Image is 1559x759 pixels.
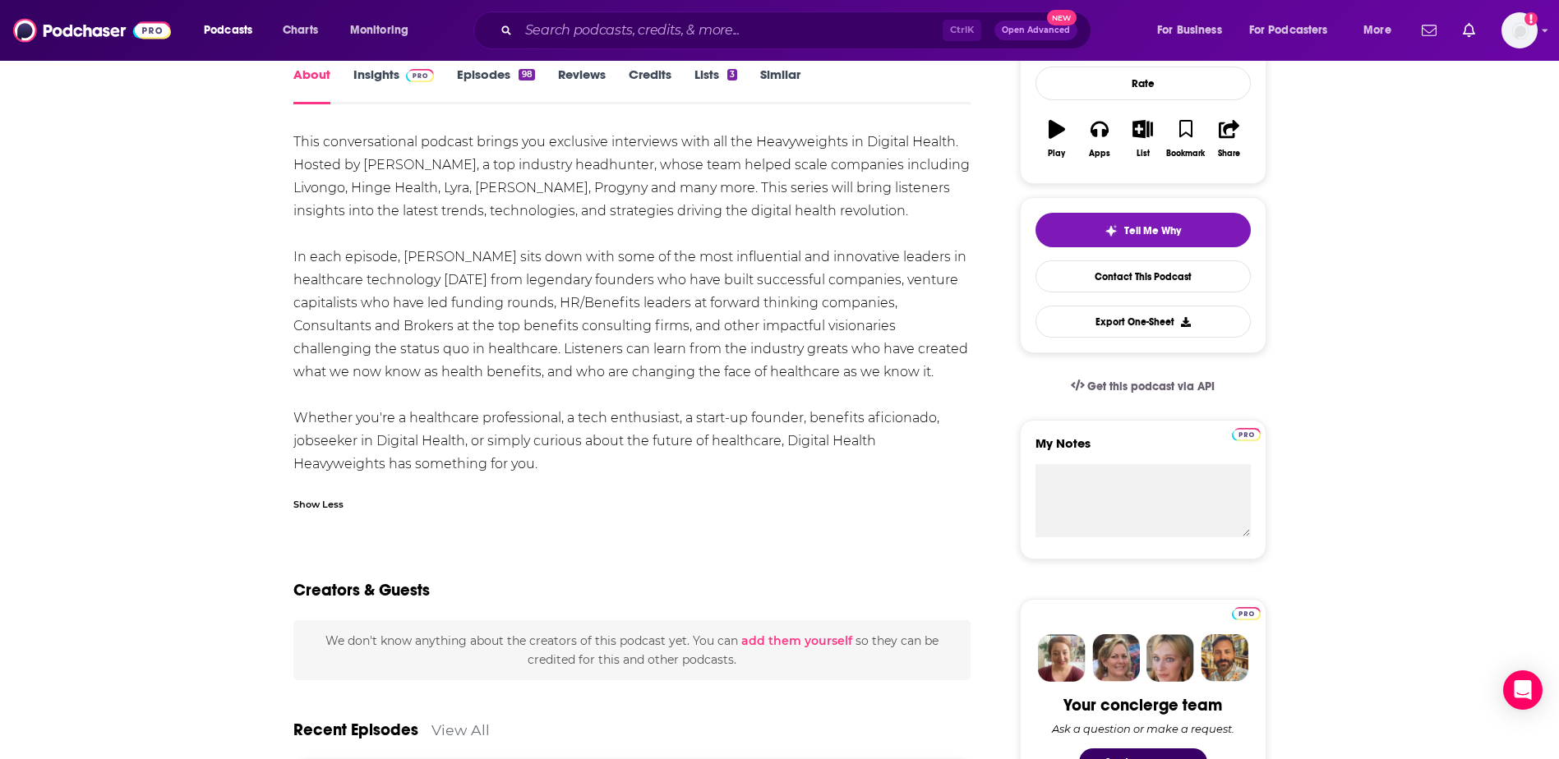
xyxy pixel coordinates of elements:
[406,69,435,82] img: Podchaser Pro
[293,580,430,600] h2: Creators & Guests
[1238,17,1352,44] button: open menu
[272,17,328,44] a: Charts
[519,17,943,44] input: Search podcasts, credits, & more...
[1157,19,1222,42] span: For Business
[519,69,534,80] div: 98
[1002,26,1070,34] span: Open Advanced
[1035,213,1251,247] button: tell me why sparkleTell Me Why
[1201,634,1248,682] img: Jon Profile
[192,17,274,44] button: open menu
[1232,428,1261,441] img: Podchaser Pro
[293,131,971,476] div: This conversational podcast brings you exclusive interviews with all the Heavyweights in Digital ...
[1035,67,1251,100] div: Rate
[204,19,252,42] span: Podcasts
[1063,695,1222,715] div: Your concierge team
[1038,634,1086,682] img: Sydney Profile
[431,721,490,738] a: View All
[1092,634,1140,682] img: Barbara Profile
[760,67,800,104] a: Similar
[1078,109,1121,168] button: Apps
[1456,16,1482,44] a: Show notifications dropdown
[1352,17,1412,44] button: open menu
[1146,17,1243,44] button: open menu
[1121,109,1164,168] button: List
[1503,670,1543,710] div: Open Intercom Messenger
[1035,435,1251,464] label: My Notes
[489,11,1107,49] div: Search podcasts, credits, & more...
[1048,149,1065,159] div: Play
[1035,260,1251,292] a: Contact This Podcast
[1501,12,1538,48] img: User Profile
[457,67,534,104] a: Episodes98
[325,633,939,666] span: We don't know anything about the creators of this podcast yet . You can so they can be credited f...
[943,20,981,41] span: Ctrl K
[1105,224,1118,237] img: tell me why sparkle
[1035,306,1251,338] button: Export One-Sheet
[293,67,330,104] a: About
[1146,634,1194,682] img: Jules Profile
[994,21,1077,40] button: Open AdvancedNew
[1501,12,1538,48] button: Show profile menu
[558,67,606,104] a: Reviews
[1524,12,1538,25] svg: Add a profile image
[283,19,318,42] span: Charts
[1166,149,1205,159] div: Bookmark
[353,67,435,104] a: InsightsPodchaser Pro
[1415,16,1443,44] a: Show notifications dropdown
[1232,425,1261,441] a: Pro website
[1363,19,1391,42] span: More
[1058,366,1229,407] a: Get this podcast via API
[1165,109,1207,168] button: Bookmark
[1047,10,1077,25] span: New
[1232,607,1261,620] img: Podchaser Pro
[1249,19,1328,42] span: For Podcasters
[1089,149,1110,159] div: Apps
[1218,149,1240,159] div: Share
[741,634,852,647] button: add them yourself
[1501,12,1538,48] span: Logged in as WE_Broadcast
[1207,109,1250,168] button: Share
[339,17,430,44] button: open menu
[350,19,408,42] span: Monitoring
[1087,379,1215,393] span: Get this podcast via API
[727,69,737,80] div: 3
[293,720,418,740] a: Recent Episodes
[13,15,171,46] img: Podchaser - Follow, Share and Rate Podcasts
[1035,109,1078,168] button: Play
[629,67,671,104] a: Credits
[1124,224,1181,237] span: Tell Me Why
[1232,605,1261,620] a: Pro website
[694,67,737,104] a: Lists3
[1052,722,1234,735] div: Ask a question or make a request.
[1137,149,1150,159] div: List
